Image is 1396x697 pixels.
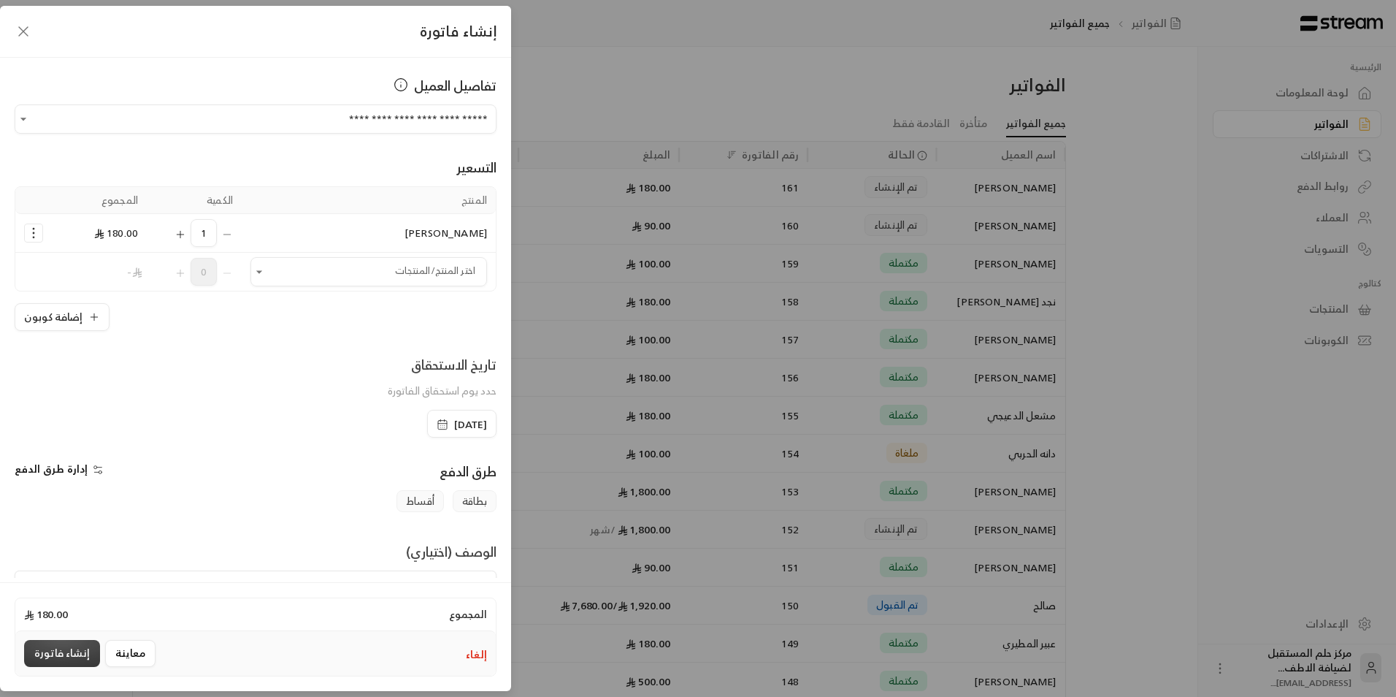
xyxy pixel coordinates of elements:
span: أقساط [396,490,444,512]
span: تفاصيل العميل [414,75,496,96]
span: إدارة طرق الدفع [15,460,88,478]
span: الوصف (اختياري) [406,540,496,563]
button: Open [15,110,32,128]
span: 0 [191,258,217,286]
div: تاريخ الاستحقاق [388,354,496,375]
span: 180.00 [24,607,68,622]
th: الكمية [147,187,242,214]
button: إنشاء فاتورة [24,640,100,667]
span: إنشاء فاتورة [420,18,496,44]
span: المجموع [449,607,487,622]
button: معاينة [105,640,156,667]
button: Open [250,263,268,281]
span: بطاقة [453,490,496,512]
button: إضافة كوبون [15,303,110,331]
span: [PERSON_NAME] [404,224,487,242]
td: - [52,253,147,291]
span: حدد يوم استحقاق الفاتورة [388,381,496,400]
button: إلغاء [466,647,487,662]
span: [DATE] [454,417,487,432]
th: المجموع [52,187,147,214]
span: طرق الدفع [440,460,496,483]
table: Selected Products [15,186,496,292]
div: التسعير [15,157,496,178]
span: 180.00 [94,224,138,242]
span: 1 [191,219,217,247]
th: المنتج [242,187,496,214]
